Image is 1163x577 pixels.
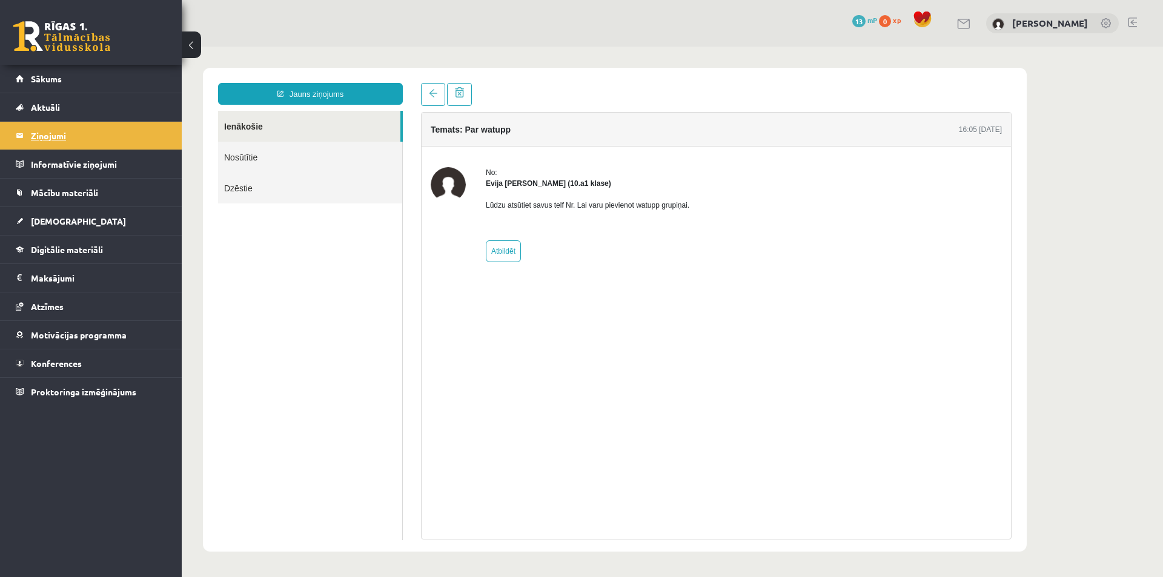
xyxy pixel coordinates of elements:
[31,358,82,369] span: Konferences
[16,378,167,406] a: Proktoringa izmēģinājums
[31,244,103,255] span: Digitālie materiāli
[16,207,167,235] a: [DEMOGRAPHIC_DATA]
[1012,17,1088,29] a: [PERSON_NAME]
[31,187,98,198] span: Mācību materiāli
[304,153,508,164] p: Lūdzu atsūtiet savus telf Nr. Lai varu pievienot watupp grupiņai.
[36,36,221,58] a: Jauns ziņojums
[36,95,220,126] a: Nosūtītie
[304,120,508,131] div: No:
[31,150,167,178] legend: Informatīvie ziņojumi
[16,264,167,292] a: Maksājumi
[16,150,167,178] a: Informatīvie ziņojumi
[249,120,284,156] img: Evija Aija Frijāre
[777,77,820,88] div: 16:05 [DATE]
[36,64,219,95] a: Ienākošie
[16,236,167,263] a: Digitālie materiāli
[31,264,167,292] legend: Maksājumi
[31,122,167,150] legend: Ziņojumi
[992,18,1004,30] img: Ilia Ganebnyi
[879,15,891,27] span: 0
[16,122,167,150] a: Ziņojumi
[36,126,220,157] a: Dzēstie
[879,15,907,25] a: 0 xp
[13,21,110,51] a: Rīgas 1. Tālmācības vidusskola
[31,102,60,113] span: Aktuāli
[304,133,429,141] strong: Evija [PERSON_NAME] (10.a1 klase)
[31,73,62,84] span: Sākums
[16,93,167,121] a: Aktuāli
[16,179,167,206] a: Mācību materiāli
[852,15,866,27] span: 13
[31,329,127,340] span: Motivācijas programma
[16,321,167,349] a: Motivācijas programma
[16,292,167,320] a: Atzīmes
[893,15,901,25] span: xp
[304,194,339,216] a: Atbildēt
[31,386,136,397] span: Proktoringa izmēģinājums
[16,65,167,93] a: Sākums
[867,15,877,25] span: mP
[31,301,64,312] span: Atzīmes
[16,349,167,377] a: Konferences
[249,78,329,88] h4: Temats: Par watupp
[31,216,126,226] span: [DEMOGRAPHIC_DATA]
[852,15,877,25] a: 13 mP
